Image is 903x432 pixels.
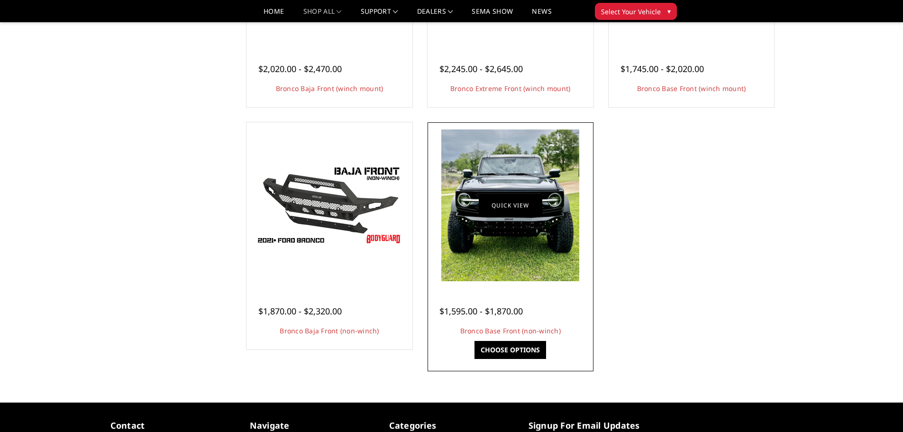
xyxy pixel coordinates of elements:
a: News [532,8,551,22]
span: $2,245.00 - $2,645.00 [439,63,523,74]
a: Bronco Baja Front (non-winch) Bronco Baja Front (non-winch) [249,125,410,286]
span: $1,870.00 - $2,320.00 [258,305,342,317]
span: Select Your Vehicle [601,7,661,17]
a: Bronco Base Front (winch mount) [637,84,746,93]
button: Select Your Vehicle [595,3,677,20]
a: Bronco Baja Front (non-winch) [280,326,379,335]
a: Bronco Base Front (non-winch) Bronco Base Front (non-winch) [430,125,591,286]
h5: contact [110,419,236,432]
a: Home [264,8,284,22]
a: Bronco Base Front (non-winch) [460,326,561,335]
a: Choose Options [474,341,546,359]
iframe: Chat Widget [856,386,903,432]
span: $1,745.00 - $2,020.00 [620,63,704,74]
a: Support [361,8,398,22]
a: shop all [303,8,342,22]
span: $2,020.00 - $2,470.00 [258,63,342,74]
a: Bronco Extreme Front (winch mount) [450,84,571,93]
a: Bronco Baja Front (winch mount) [276,84,383,93]
h5: signup for email updates [529,419,654,432]
img: Bronco Base Front (non-winch) [441,129,579,281]
a: Dealers [417,8,453,22]
a: SEMA Show [472,8,513,22]
h5: Navigate [250,419,375,432]
a: Quick view [479,194,542,216]
span: ▾ [667,6,671,16]
h5: Categories [389,419,514,432]
span: $1,595.00 - $1,870.00 [439,305,523,317]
